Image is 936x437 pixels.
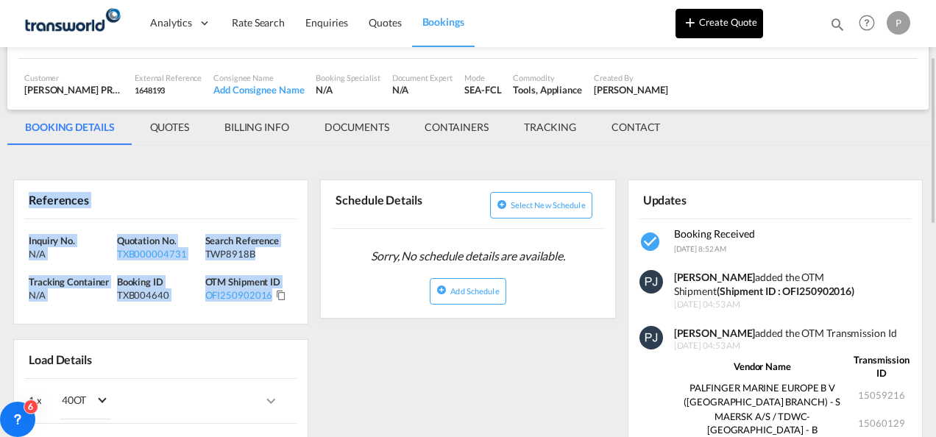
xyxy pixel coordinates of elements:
[205,247,290,260] div: TWP8918B
[213,72,304,83] div: Consignee Name
[22,7,121,40] img: f753ae806dec11f0841701cdfdf085c0.png
[262,392,280,410] md-icon: icons/ic_keyboard_arrow_right_black_24px.svg
[854,10,879,35] span: Help
[513,72,581,83] div: Commodity
[639,326,663,349] img: 9seF9gAAAAGSURBVAMAowvrW6TakD8AAAAASUVORK5CYII=
[135,72,202,83] div: External Reference
[436,285,447,295] md-icon: icon-plus-circle
[392,72,453,83] div: Document Expert
[594,83,668,96] div: Pratik Jaiswal
[24,72,123,83] div: Customer
[276,290,286,300] md-icon: Click to Copy
[829,16,845,38] div: icon-magnify
[639,230,663,254] md-icon: icon-checkbox-marked-circle
[15,15,255,30] body: Editor, editor6
[674,270,912,299] div: added the OTM Shipment
[25,186,158,212] div: References
[205,288,273,302] div: OFI250902016
[332,186,465,222] div: Schedule Details
[639,186,773,212] div: Updates
[24,83,123,96] div: [PERSON_NAME] PRINCESS
[29,383,161,419] div: 1 x
[674,299,912,311] span: [DATE] 04:53 AM
[497,199,507,210] md-icon: icon-plus-circle
[207,110,307,145] md-tab-item: BILLING INFO
[887,11,910,35] div: P
[829,16,845,32] md-icon: icon-magnify
[305,16,348,29] span: Enquiries
[117,288,202,302] div: TXB004640
[117,235,177,246] span: Quotation No.
[213,83,304,96] div: Add Consignee Name
[674,380,851,408] td: PALFINGER MARINE EUROPE B V ([GEOGRAPHIC_DATA] BRANCH) - S
[734,360,791,372] strong: Vendor Name
[132,110,207,145] md-tab-item: QUOTES
[464,83,501,96] div: SEA-FCL
[674,244,727,253] span: [DATE] 8:52 AM
[232,16,285,29] span: Rate Search
[205,235,279,246] span: Search Reference
[594,110,678,145] md-tab-item: CONTACT
[117,247,202,260] div: TXB000004731
[674,327,756,339] strong: [PERSON_NAME]
[854,354,910,379] strong: Transmission ID
[450,286,499,296] span: Add Schedule
[511,200,586,210] span: Select new schedule
[430,278,506,305] button: icon-plus-circleAdd Schedule
[29,235,75,246] span: Inquiry No.
[674,409,851,437] td: MAERSK A/S / TDWC-[GEOGRAPHIC_DATA] - B
[674,340,912,352] span: [DATE] 04:53 AM
[29,276,109,288] span: Tracking Container
[150,15,192,30] span: Analytics
[490,192,592,218] button: icon-plus-circleSelect new schedule
[717,285,854,297] strong: (Shipment ID : OFI250902016)
[392,83,453,96] div: N/A
[464,72,501,83] div: Mode
[422,15,464,28] span: Bookings
[316,72,380,83] div: Booking Specialist
[407,110,506,145] md-tab-item: CONTAINERS
[674,227,755,240] span: Booking Received
[676,9,763,38] button: icon-plus 400-fgCreate Quote
[851,380,912,408] td: 15059216
[135,85,165,95] span: 1648193
[513,83,581,96] div: Tools, Appliance
[29,288,113,302] div: N/A
[639,270,663,294] img: 9seF9gAAAAGSURBVAMAowvrW6TakD8AAAAASUVORK5CYII=
[29,247,113,260] div: N/A
[205,276,281,288] span: OTM Shipment ID
[316,83,380,96] div: N/A
[25,346,98,372] div: Load Details
[594,72,668,83] div: Created By
[674,271,756,283] strong: [PERSON_NAME]
[851,409,912,437] td: 15060129
[681,13,699,31] md-icon: icon-plus 400-fg
[506,110,594,145] md-tab-item: TRACKING
[854,10,887,37] div: Help
[7,110,132,145] md-tab-item: BOOKING DETAILS
[365,242,571,270] span: Sorry, No schedule details are available.
[42,383,121,419] md-select: Choose
[7,110,678,145] md-pagination-wrapper: Use the left and right arrow keys to navigate between tabs
[674,326,912,341] div: added the OTM Transmission Id
[369,16,401,29] span: Quotes
[117,276,163,288] span: Booking ID
[307,110,407,145] md-tab-item: DOCUMENTS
